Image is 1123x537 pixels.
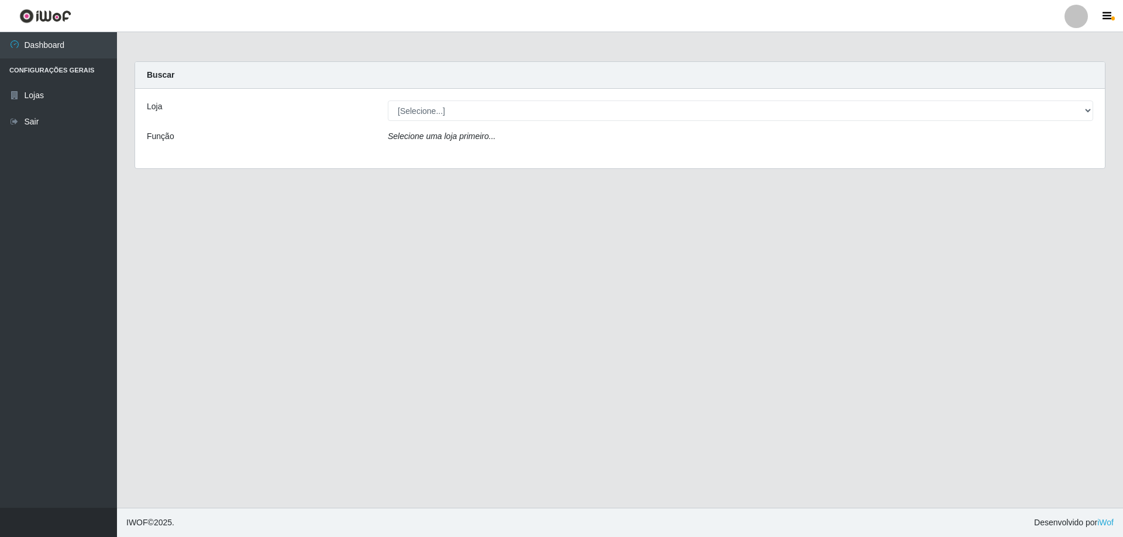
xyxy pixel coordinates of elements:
span: Desenvolvido por [1034,517,1114,529]
img: CoreUI Logo [19,9,71,23]
span: IWOF [126,518,148,527]
span: © 2025 . [126,517,174,529]
a: iWof [1097,518,1114,527]
label: Função [147,130,174,143]
label: Loja [147,101,162,113]
strong: Buscar [147,70,174,79]
i: Selecione uma loja primeiro... [388,131,495,141]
